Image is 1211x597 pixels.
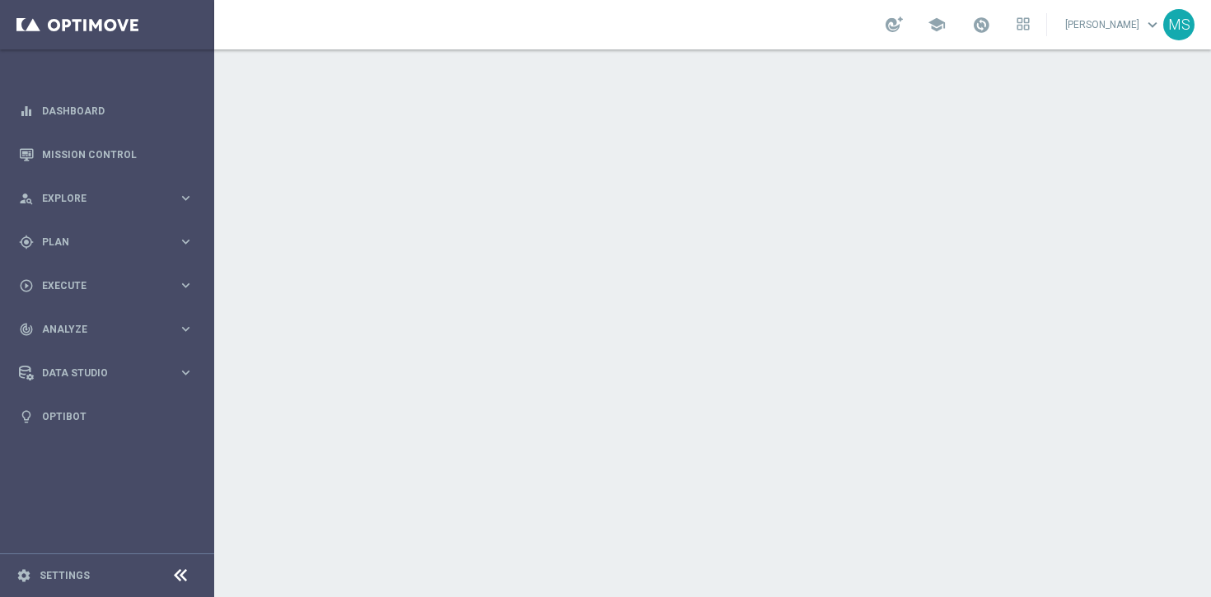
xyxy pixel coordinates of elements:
[19,235,178,250] div: Plan
[18,105,194,118] button: equalizer Dashboard
[18,410,194,423] button: lightbulb Optibot
[42,89,194,133] a: Dashboard
[19,191,34,206] i: person_search
[178,278,194,293] i: keyboard_arrow_right
[40,571,90,581] a: Settings
[178,234,194,250] i: keyboard_arrow_right
[42,194,178,203] span: Explore
[18,366,194,380] button: Data Studio keyboard_arrow_right
[19,366,178,380] div: Data Studio
[42,324,178,334] span: Analyze
[18,192,194,205] button: person_search Explore keyboard_arrow_right
[1143,16,1162,34] span: keyboard_arrow_down
[42,237,178,247] span: Plan
[19,394,194,438] div: Optibot
[19,322,178,337] div: Analyze
[19,278,34,293] i: play_circle_outline
[19,322,34,337] i: track_changes
[42,394,194,438] a: Optibot
[42,133,194,176] a: Mission Control
[1064,12,1163,37] a: [PERSON_NAME]keyboard_arrow_down
[16,568,31,583] i: settings
[178,365,194,380] i: keyboard_arrow_right
[19,133,194,176] div: Mission Control
[19,89,194,133] div: Dashboard
[928,16,946,34] span: school
[178,321,194,337] i: keyboard_arrow_right
[19,235,34,250] i: gps_fixed
[19,104,34,119] i: equalizer
[18,323,194,336] button: track_changes Analyze keyboard_arrow_right
[19,278,178,293] div: Execute
[42,368,178,378] span: Data Studio
[1163,9,1195,40] div: MS
[18,148,194,161] button: Mission Control
[19,409,34,424] i: lightbulb
[18,236,194,249] button: gps_fixed Plan keyboard_arrow_right
[178,190,194,206] i: keyboard_arrow_right
[18,279,194,292] button: play_circle_outline Execute keyboard_arrow_right
[42,281,178,291] span: Execute
[19,191,178,206] div: Explore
